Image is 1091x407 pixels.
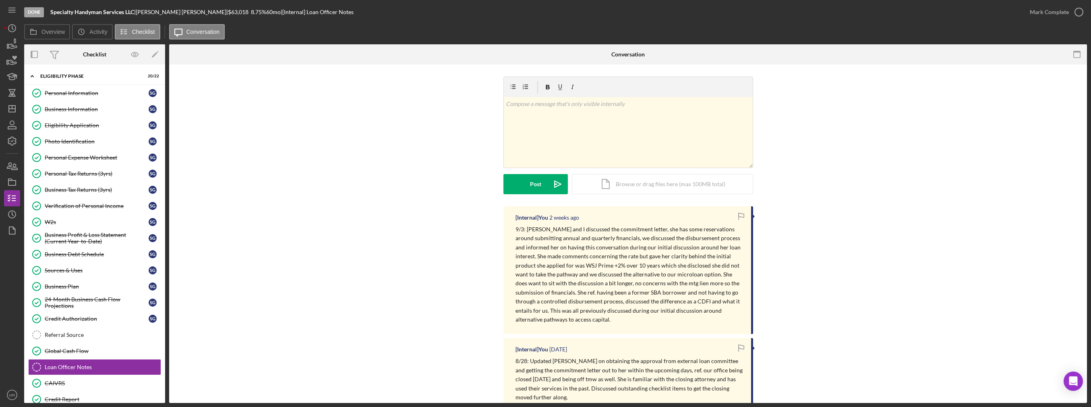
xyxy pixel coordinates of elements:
[28,117,161,133] a: Eligibility ApplicationSG
[28,343,161,359] a: Global Cash Flow
[28,375,161,391] a: CAIVRS
[83,51,106,58] div: Checklist
[149,299,157,307] div: S G
[50,9,136,15] div: |
[41,29,65,35] label: Overview
[28,246,161,262] a: Business Debt ScheduleSG
[45,187,149,193] div: Business Tax Returns (3yrs)
[149,282,157,291] div: S G
[115,24,160,39] button: Checklist
[1022,4,1087,20] button: Mark Complete
[281,9,354,15] div: | [Internal] Loan Officer Notes
[28,311,161,327] a: Credit AuthorizationSG
[28,198,161,214] a: Verification of Personal IncomeSG
[28,150,161,166] a: Personal Expense WorksheetSG
[28,133,161,150] a: Photo IdentificationSG
[149,202,157,210] div: S G
[228,9,251,15] div: $63,018
[266,9,281,15] div: 60 mo
[28,295,161,311] a: 24-Month Business Cash Flow ProjectionsSG
[24,7,44,17] div: Done
[45,316,149,322] div: Credit Authorization
[149,154,157,162] div: S G
[132,29,155,35] label: Checklist
[28,85,161,101] a: Personal InformationSG
[24,24,70,39] button: Overview
[45,138,149,145] div: Photo Identification
[149,186,157,194] div: S G
[45,122,149,129] div: Eligibility Application
[530,174,541,194] div: Post
[549,214,579,221] time: 2025-09-03 14:28
[45,396,161,403] div: Credit Report
[149,170,157,178] div: S G
[28,230,161,246] a: Business Profit & Loss Statement (Current Year-to-Date)SG
[515,357,743,402] p: 8/28: Updated [PERSON_NAME] on obtaining the approval from external loan committee and getting th...
[515,214,548,221] div: [Internal] You
[149,234,157,242] div: S G
[28,327,161,343] a: Referral Source
[45,380,161,386] div: CAIVRS
[45,90,149,96] div: Personal Information
[45,283,149,290] div: Business Plan
[40,74,139,79] div: Eligibility Phase
[149,89,157,97] div: S G
[45,364,161,370] div: Loan Officer Notes
[251,9,266,15] div: 8.75 %
[28,262,161,278] a: Sources & UsesSG
[149,218,157,226] div: S G
[45,296,149,309] div: 24-Month Business Cash Flow Projections
[9,393,15,397] text: MR
[45,170,149,177] div: Personal Tax Returns (3yrs)
[149,315,157,323] div: S G
[45,251,149,257] div: Business Debt Schedule
[89,29,107,35] label: Activity
[45,219,149,225] div: W2s
[28,214,161,230] a: W2sSG
[1030,4,1069,20] div: Mark Complete
[45,332,161,338] div: Referral Source
[186,29,220,35] label: Conversation
[45,348,161,354] div: Global Cash Flow
[28,359,161,375] a: Loan Officer Notes
[4,387,20,403] button: MR
[149,250,157,258] div: S G
[72,24,112,39] button: Activity
[28,278,161,295] a: Business PlanSG
[149,105,157,113] div: S G
[45,267,149,274] div: Sources & Uses
[45,203,149,209] div: Verification of Personal Income
[50,8,134,15] b: Specialty Handyman Services LLC
[503,174,568,194] button: Post
[149,137,157,145] div: S G
[611,51,645,58] div: Conversation
[149,121,157,129] div: S G
[549,346,567,353] time: 2025-08-28 18:04
[28,182,161,198] a: Business Tax Returns (3yrs)SG
[136,9,228,15] div: [PERSON_NAME] [PERSON_NAME] |
[45,154,149,161] div: Personal Expense Worksheet
[515,346,548,353] div: [Internal] You
[149,266,157,274] div: S G
[515,225,743,324] p: 9/3: [PERSON_NAME] and I discussed the commitment letter, she has some reservations around submit...
[28,166,161,182] a: Personal Tax Returns (3yrs)SG
[45,106,149,112] div: Business Information
[1064,372,1083,391] div: Open Intercom Messenger
[145,74,159,79] div: 20 / 22
[169,24,225,39] button: Conversation
[45,232,149,245] div: Business Profit & Loss Statement (Current Year-to-Date)
[28,101,161,117] a: Business InformationSG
